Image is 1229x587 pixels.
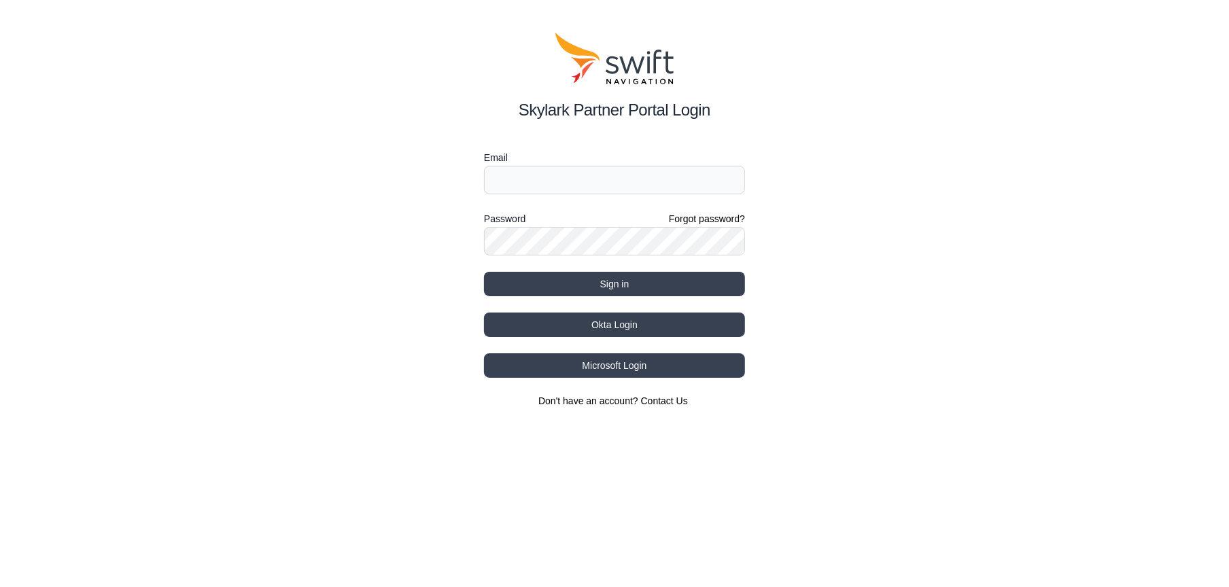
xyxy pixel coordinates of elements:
section: Don't have an account? [484,394,745,408]
a: Contact Us [641,395,688,406]
a: Forgot password? [669,212,745,226]
button: Okta Login [484,313,745,337]
label: Password [484,211,525,227]
h2: Skylark Partner Portal Login [484,98,745,122]
button: Sign in [484,272,745,296]
label: Email [484,149,745,166]
button: Microsoft Login [484,353,745,378]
